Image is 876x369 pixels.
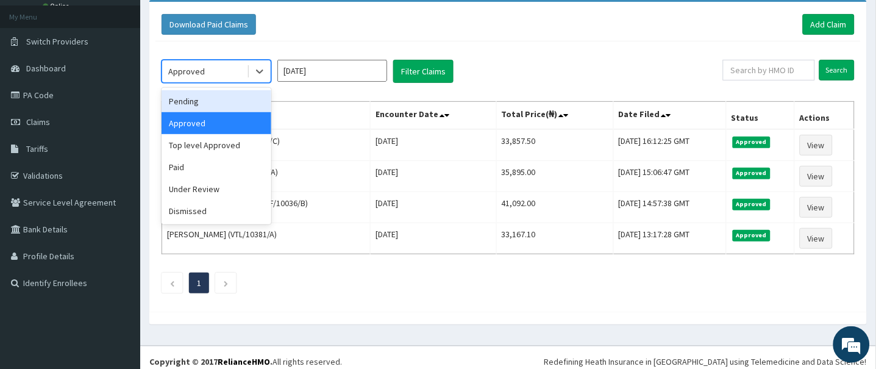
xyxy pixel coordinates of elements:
div: Minimize live chat window [200,6,229,35]
td: [DATE] 13:17:28 GMT [613,223,726,254]
td: 33,857.50 [496,129,613,161]
th: Status [726,102,795,130]
div: Approved [168,65,205,77]
a: View [800,197,833,218]
td: [PERSON_NAME] (VTL/10381/A) [162,223,371,254]
a: Next page [223,278,229,288]
td: [DATE] 15:06:47 GMT [613,161,726,192]
span: Claims [26,116,50,127]
th: Total Price(₦) [496,102,613,130]
td: [DATE] [371,223,497,254]
div: Redefining Heath Insurance in [GEOGRAPHIC_DATA] using Telemedicine and Data Science! [544,356,867,368]
div: Under Review [162,178,271,200]
div: Pending [162,90,271,112]
textarea: Type your message and hit 'Enter' [6,242,232,285]
div: Top level Approved [162,134,271,156]
th: Actions [795,102,855,130]
a: Online [43,2,72,10]
td: [DATE] [371,161,497,192]
span: Tariffs [26,143,48,154]
th: Date Filed [613,102,726,130]
td: [DATE] 16:12:25 GMT [613,129,726,161]
th: Encounter Date [371,102,497,130]
span: Approved [733,168,771,179]
span: Switch Providers [26,36,88,47]
div: Dismissed [162,200,271,222]
td: [DATE] [371,129,497,161]
input: Search [819,60,855,81]
button: Filter Claims [393,60,454,83]
td: 33,167.10 [496,223,613,254]
span: Dashboard [26,63,66,74]
strong: Copyright © 2017 . [149,356,272,367]
span: Approved [733,199,771,210]
a: RelianceHMO [218,356,270,367]
a: Add Claim [803,14,855,35]
a: Page 1 is your current page [197,278,201,288]
a: View [800,228,833,249]
td: [DATE] 14:57:38 GMT [613,192,726,223]
a: View [800,166,833,187]
div: Approved [162,112,271,134]
div: Paid [162,156,271,178]
button: Download Paid Claims [162,14,256,35]
span: Approved [733,137,771,148]
a: View [800,135,833,156]
td: [DATE] [371,192,497,223]
a: Previous page [169,278,175,288]
span: Approved [733,230,771,241]
input: Search by HMO ID [723,60,815,81]
input: Select Month and Year [277,60,387,82]
td: 41,092.00 [496,192,613,223]
div: Chat with us now [63,68,205,84]
td: 35,895.00 [496,161,613,192]
img: d_794563401_company_1708531726252_794563401 [23,61,49,91]
span: We're online! [71,108,168,231]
